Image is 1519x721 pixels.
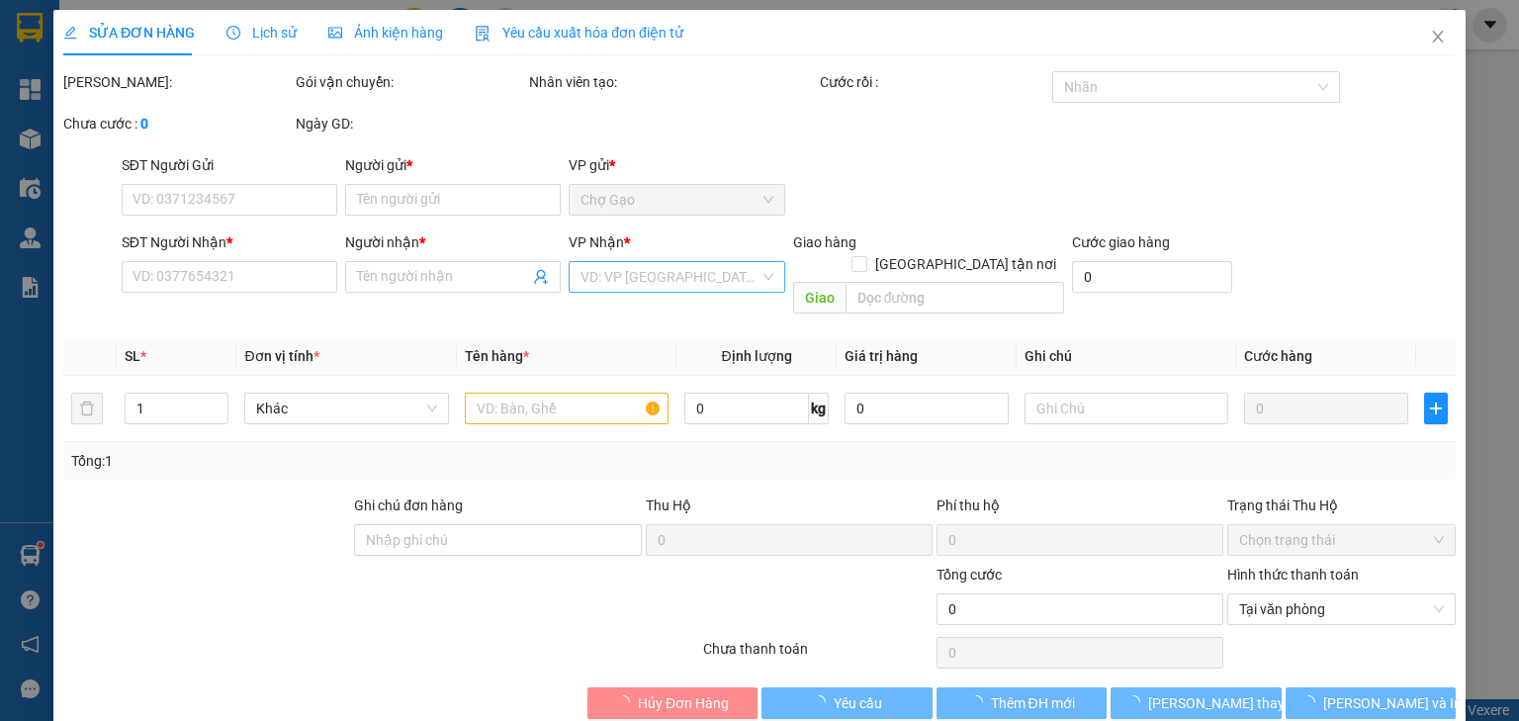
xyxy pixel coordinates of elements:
[1410,10,1466,65] button: Close
[721,348,791,364] span: Định lượng
[226,25,297,41] span: Lịch sử
[465,393,669,424] input: VD: Bàn, Ghế
[354,497,463,513] label: Ghi chú đơn hàng
[1424,393,1448,424] button: plus
[845,282,1064,314] input: Dọc đường
[529,71,816,93] div: Nhân viên tạo:
[63,25,195,41] span: SỬA ĐƠN HÀNG
[968,695,990,709] span: loading
[569,234,624,250] span: VP Nhận
[1111,687,1282,719] button: [PERSON_NAME] thay đổi
[328,26,342,40] span: picture
[122,154,337,176] div: SĐT Người Gửi
[328,25,443,41] span: Ảnh kiện hàng
[296,113,524,135] div: Ngày GD:
[761,687,933,719] button: Yêu cầu
[354,524,641,556] input: Ghi chú đơn hàng
[244,348,318,364] span: Đơn vị tính
[581,185,772,215] span: Chợ Gạo
[475,26,491,42] img: icon
[1301,695,1323,709] span: loading
[465,348,529,364] span: Tên hàng
[1017,337,1236,376] th: Ghi chú
[345,231,561,253] div: Người nhận
[937,495,1223,524] div: Phí thu hộ
[1239,525,1444,555] span: Chọn trạng thái
[937,567,1002,583] span: Tổng cước
[645,497,690,513] span: Thu Hộ
[990,692,1074,714] span: Thêm ĐH mới
[226,26,240,40] span: clock-circle
[569,154,784,176] div: VP gửi
[475,25,683,41] span: Yêu cầu xuất hóa đơn điện tử
[125,348,140,364] span: SL
[834,692,882,714] span: Yêu cầu
[1430,29,1446,45] span: close
[296,71,524,93] div: Gói vận chuyển:
[63,26,77,40] span: edit
[71,450,587,472] div: Tổng: 1
[792,282,845,314] span: Giao
[122,231,337,253] div: SĐT Người Nhận
[792,234,855,250] span: Giao hàng
[809,393,829,424] span: kg
[1244,348,1312,364] span: Cước hàng
[937,687,1108,719] button: Thêm ĐH mới
[867,253,1064,275] span: [GEOGRAPHIC_DATA] tận nơi
[63,71,292,93] div: [PERSON_NAME]:
[1323,692,1462,714] span: [PERSON_NAME] và In
[1286,687,1457,719] button: [PERSON_NAME] và In
[587,687,759,719] button: Hủy Đơn Hàng
[1425,401,1447,416] span: plus
[616,695,638,709] span: loading
[63,113,292,135] div: Chưa cước :
[1025,393,1228,424] input: Ghi Chú
[820,71,1048,93] div: Cước rồi :
[1239,594,1444,624] span: Tại văn phòng
[140,116,148,132] b: 0
[1227,567,1359,583] label: Hình thức thanh toán
[1148,692,1306,714] span: [PERSON_NAME] thay đổi
[345,154,561,176] div: Người gửi
[1244,393,1408,424] input: 0
[1126,695,1148,709] span: loading
[1072,234,1170,250] label: Cước giao hàng
[845,348,918,364] span: Giá trị hàng
[256,394,436,423] span: Khác
[1072,261,1232,293] input: Cước giao hàng
[533,269,549,285] span: user-add
[812,695,834,709] span: loading
[638,692,729,714] span: Hủy Đơn Hàng
[701,638,934,673] div: Chưa thanh toán
[1227,495,1456,516] div: Trạng thái Thu Hộ
[71,393,103,424] button: delete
